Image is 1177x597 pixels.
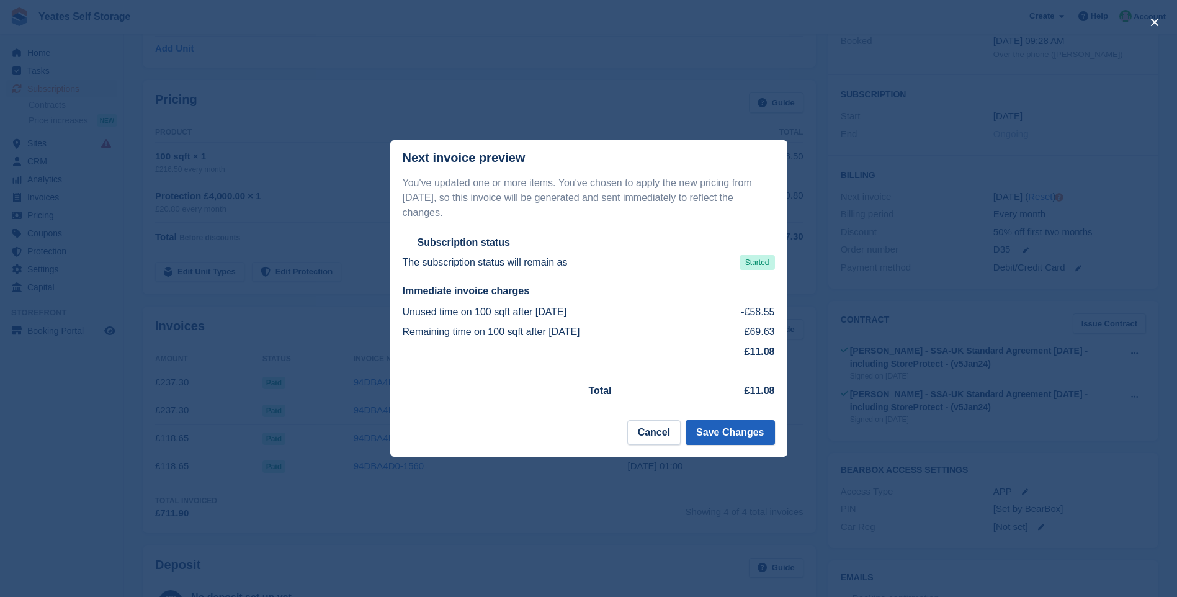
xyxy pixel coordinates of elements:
p: You've updated one or more items. You've chosen to apply the new pricing from [DATE], so this inv... [403,176,775,220]
strong: £11.08 [745,385,775,396]
strong: £11.08 [745,346,775,357]
td: -£58.55 [715,302,775,322]
strong: Total [589,385,612,396]
h2: Subscription status [418,236,510,249]
td: Unused time on 100 sqft after [DATE] [403,302,715,322]
p: Next invoice preview [403,151,526,165]
button: Cancel [627,420,681,445]
td: £69.63 [715,322,775,342]
button: Save Changes [686,420,774,445]
button: close [1145,12,1165,32]
p: The subscription status will remain as [403,255,568,270]
td: Remaining time on 100 sqft after [DATE] [403,322,715,342]
h2: Immediate invoice charges [403,285,775,297]
span: Started [740,255,775,270]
